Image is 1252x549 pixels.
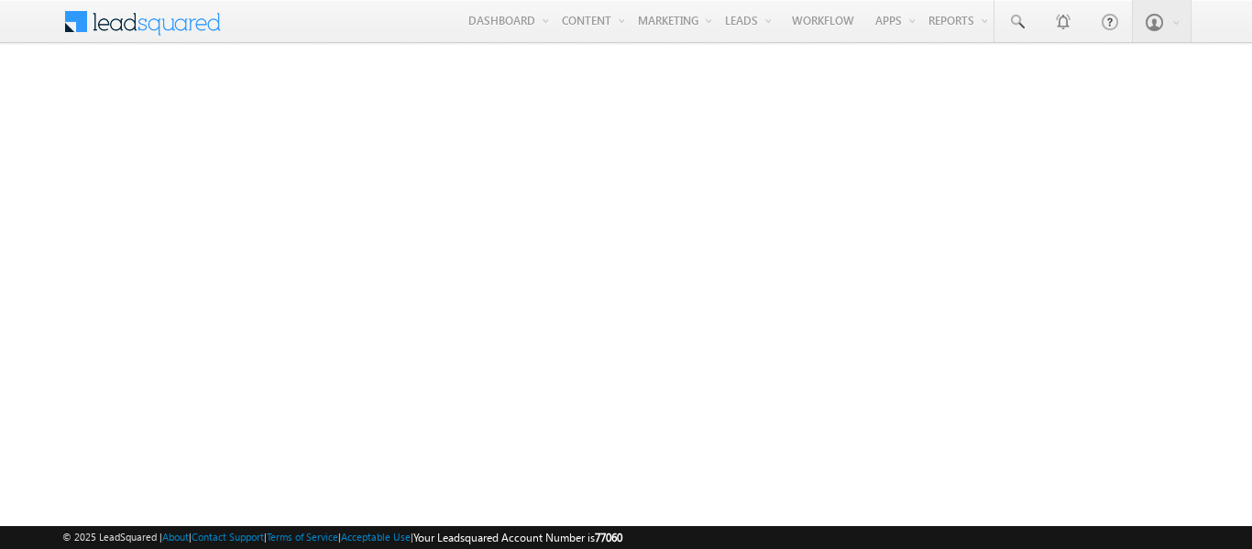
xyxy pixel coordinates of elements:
a: Terms of Service [267,531,338,543]
a: Acceptable Use [341,531,411,543]
a: About [162,531,189,543]
span: Your Leadsquared Account Number is [413,531,622,544]
span: © 2025 LeadSquared | | | | | [62,529,622,546]
a: Contact Support [192,531,264,543]
span: 77060 [595,531,622,544]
